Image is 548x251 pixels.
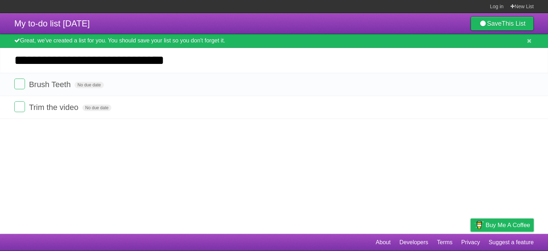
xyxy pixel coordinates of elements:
span: Trim the video [29,103,80,112]
a: Suggest a feature [489,236,534,249]
span: My to-do list [DATE] [14,19,90,28]
a: SaveThis List [471,16,534,31]
a: Terms [437,236,453,249]
span: Brush Teeth [29,80,72,89]
a: Developers [399,236,428,249]
span: No due date [75,82,103,88]
img: Buy me a coffee [474,219,484,231]
span: Buy me a coffee [486,219,530,231]
label: Done [14,79,25,89]
a: About [376,236,391,249]
span: No due date [82,105,111,111]
a: Privacy [461,236,480,249]
b: This List [502,20,526,27]
label: Done [14,101,25,112]
a: Buy me a coffee [471,219,534,232]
